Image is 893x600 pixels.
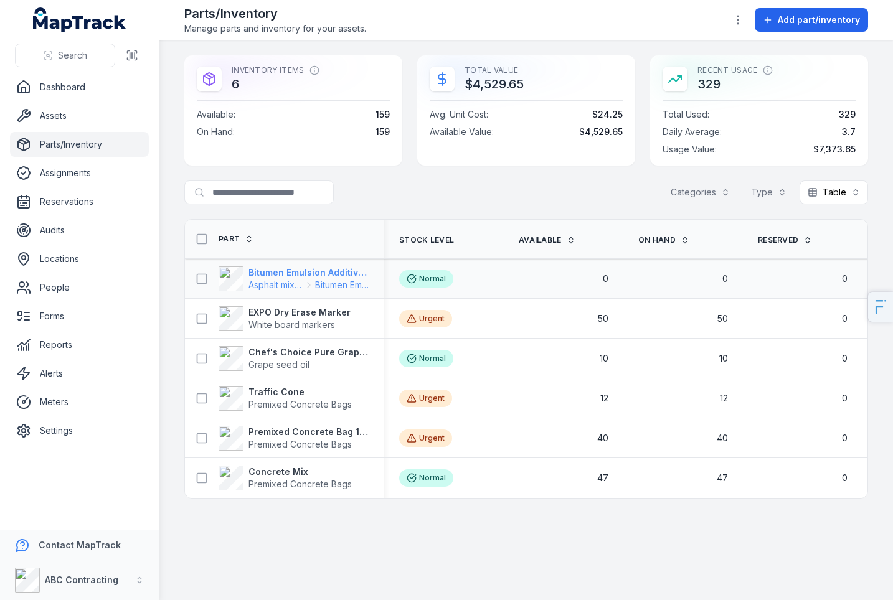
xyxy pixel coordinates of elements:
[800,180,868,204] button: Table
[248,426,369,438] strong: Premixed Concrete Bag 15kg
[219,426,369,451] a: Premixed Concrete Bag 15kgPremixed Concrete Bags
[743,180,795,204] button: Type
[10,418,149,443] a: Settings
[399,235,454,245] span: Stock Level
[638,235,689,245] a: On hand
[842,472,848,484] span: 0
[663,143,717,156] span: Usage Value :
[10,361,149,386] a: Alerts
[10,304,149,329] a: Forms
[219,234,253,244] a: Part
[430,126,494,138] span: Available Value :
[717,312,728,325] span: 50
[592,108,623,121] span: $24.25
[597,432,608,444] span: 40
[842,273,848,285] span: 0
[399,390,452,407] div: Urgent
[598,312,608,325] span: 50
[758,235,798,245] span: Reserved
[399,429,452,447] div: Urgent
[197,108,235,121] span: Available :
[399,469,453,487] div: Normal
[248,386,352,398] strong: Traffic Cone
[603,273,608,285] span: 0
[519,235,575,245] a: Available
[219,234,240,244] span: Part
[58,49,87,62] span: Search
[519,235,562,245] span: Available
[248,279,303,291] span: Asphalt mix additives
[663,108,709,121] span: Total Used :
[10,218,149,243] a: Audits
[10,189,149,214] a: Reservations
[638,235,676,245] span: On hand
[10,161,149,185] a: Assignments
[842,432,848,444] span: 0
[45,574,118,585] strong: ABC Contracting
[39,540,121,550] strong: Contact MapTrack
[663,126,722,138] span: Daily Average :
[719,352,728,365] span: 10
[219,306,351,331] a: EXPO Dry Erase MarkerWhite board markers
[248,306,351,319] strong: EXPO Dry Erase Marker
[755,8,868,32] button: Add part/inventory
[600,392,608,405] span: 12
[376,126,390,138] span: 159
[184,5,366,22] h2: Parts/Inventory
[197,126,235,138] span: On Hand :
[10,275,149,300] a: People
[184,22,366,35] span: Manage parts and inventory for your assets.
[10,132,149,157] a: Parts/Inventory
[10,75,149,100] a: Dashboard
[720,392,728,405] span: 12
[10,246,149,271] a: Locations
[10,390,149,415] a: Meters
[219,346,369,371] a: Chef's Choice Pure Grapeseed OilGrape seed oil
[842,312,848,325] span: 0
[842,392,848,405] span: 0
[248,466,352,478] strong: Concrete Mix
[219,386,352,411] a: Traffic ConePremixed Concrete Bags
[399,350,453,367] div: Normal
[219,466,352,490] a: Concrete MixPremixed Concrete Bags
[33,7,126,32] a: MapTrack
[579,126,623,138] span: $4,529.65
[315,279,369,291] span: Bitumen Emulsion Additive
[758,235,812,245] a: Reserved
[430,108,488,121] span: Avg. Unit Cost :
[722,273,728,285] span: 0
[248,399,352,410] span: Premixed Concrete Bags
[399,270,453,288] div: Normal
[248,266,369,279] strong: Bitumen Emulsion Additive - Cationic Emulsifier (Per Litre)
[842,352,848,365] span: 0
[219,266,369,291] a: Bitumen Emulsion Additive - Cationic Emulsifier (Per Litre)Asphalt mix additivesBitumen Emulsion ...
[248,359,309,370] span: Grape seed oil
[248,479,352,489] span: Premixed Concrete Bags
[717,472,728,484] span: 47
[600,352,608,365] span: 10
[10,103,149,128] a: Assets
[248,439,352,449] span: Premixed Concrete Bags
[597,472,608,484] span: 47
[10,332,149,357] a: Reports
[778,14,860,26] span: Add part/inventory
[399,310,452,327] div: Urgent
[15,44,115,67] button: Search
[376,108,390,121] span: 159
[248,346,369,359] strong: Chef's Choice Pure Grapeseed Oil
[248,319,335,330] span: White board markers
[842,126,856,138] span: 3.7
[717,432,728,444] span: 40
[813,143,856,156] span: $7,373.65
[839,108,856,121] span: 329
